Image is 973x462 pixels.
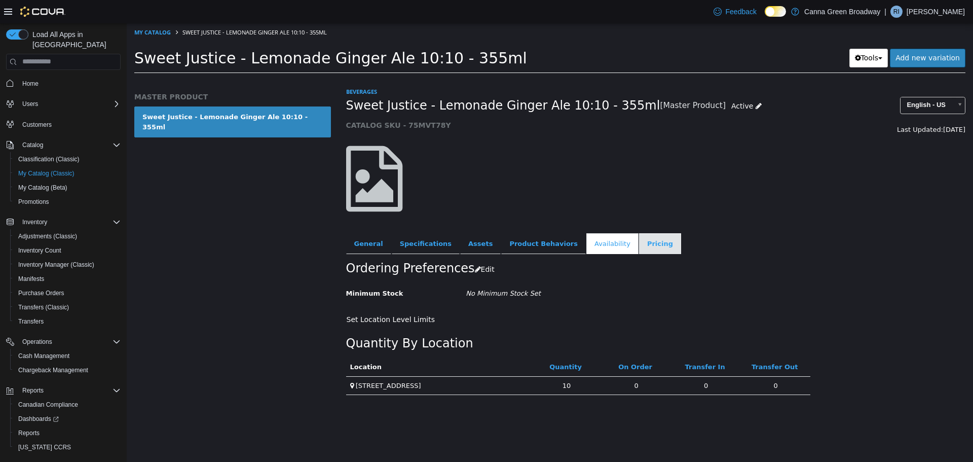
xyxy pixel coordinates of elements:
span: Classification (Classic) [14,153,121,165]
span: Inventory [18,216,121,228]
p: [PERSON_NAME] [907,6,965,18]
td: 10 [405,353,475,372]
button: Reports [18,384,48,397]
a: Sweet Justice - Lemonade Ginger Ale 10:10 - 355ml [8,83,204,114]
span: Customers [18,118,121,131]
span: Reports [22,386,44,395]
span: Promotions [18,198,49,206]
button: Transfers (Classic) [10,300,125,314]
button: My Catalog (Beta) [10,181,125,195]
small: [Master Product] [533,79,599,87]
span: Transfers (Classic) [14,301,121,313]
a: Home [18,78,43,90]
span: Reports [18,429,40,437]
div: Raven Irwin [890,6,903,18]
span: Home [22,80,39,88]
a: Cash Management [14,350,73,362]
span: Canadian Compliance [14,399,121,411]
td: 0 [544,353,614,372]
a: Assets [333,210,374,231]
button: Classification (Classic) [10,152,125,166]
a: Availability [460,210,512,231]
span: Transfers [18,317,44,326]
a: My Catalog (Beta) [14,182,71,194]
button: Operations [2,335,125,349]
a: [US_STATE] CCRS [14,441,75,453]
a: Transfer Out [625,340,673,347]
span: Load All Apps in [GEOGRAPHIC_DATA] [28,29,121,50]
a: English - US [773,74,839,91]
span: Feedback [726,7,757,17]
button: Reports [10,426,125,440]
a: Dashboards [14,413,63,425]
a: Inventory Manager (Classic) [14,259,98,271]
span: Adjustments (Classic) [14,230,121,242]
span: Adjustments (Classic) [18,232,77,240]
span: Active [605,79,626,87]
a: Pricing [512,210,554,231]
a: Transfers (Classic) [14,301,73,313]
a: Quantity [423,340,457,347]
a: Canadian Compliance [14,399,82,411]
td: 0 [614,353,684,372]
a: Chargeback Management [14,364,92,376]
span: Classification (Classic) [18,155,80,163]
span: Manifests [14,273,121,285]
a: General [219,210,265,231]
span: Users [18,98,121,110]
a: Inventory Count [14,244,65,257]
span: RI [893,6,900,18]
button: Set Location Level Limits [219,287,314,306]
input: Dark Mode [765,6,786,17]
span: Sweet Justice - Lemonade Ginger Ale 10:10 - 355ml [219,75,534,90]
a: Adjustments (Classic) [14,230,81,242]
button: Operations [18,336,56,348]
button: Purchase Orders [10,286,125,300]
span: [DATE] [816,102,839,110]
span: My Catalog (Classic) [18,169,74,177]
span: Customers [22,121,52,129]
button: Promotions [10,195,125,209]
td: 0 [475,353,545,372]
span: Chargeback Management [18,366,88,374]
p: | [884,6,886,18]
h5: CATALOG SKU - 75MVT78Y [219,97,680,106]
span: Catalog [18,139,121,151]
a: Add new variation [763,25,839,44]
span: Purchase Orders [14,287,121,299]
button: Chargeback Management [10,363,125,377]
span: Cash Management [14,350,121,362]
span: Purchase Orders [18,289,64,297]
a: My Catalog (Classic) [14,167,79,180]
button: Inventory [18,216,51,228]
button: Manifests [10,272,125,286]
span: Sweet Justice - Lemonade Ginger Ale 10:10 - 355ml [56,5,200,13]
h2: Quantity By Location [219,312,347,328]
a: Beverages [219,64,250,72]
a: My Catalog [8,5,44,13]
button: Users [2,97,125,111]
button: Users [18,98,42,110]
span: [US_STATE] CCRS [18,443,71,451]
a: Classification (Classic) [14,153,84,165]
span: Canadian Compliance [18,401,78,409]
a: Feedback [709,2,761,22]
span: Minimum Stock [219,266,277,274]
span: Catalog [22,141,43,149]
span: Home [18,77,121,90]
a: Reports [14,427,44,439]
span: Inventory Manager (Classic) [14,259,121,271]
button: Catalog [2,138,125,152]
span: Operations [18,336,121,348]
button: Transfers [10,314,125,329]
a: Transfers [14,315,48,328]
button: [US_STATE] CCRS [10,440,125,454]
button: Inventory [2,215,125,229]
button: Location [223,339,257,349]
span: Transfers [14,315,121,328]
span: My Catalog (Beta) [18,184,67,192]
i: No Minimum Stock Set [339,266,414,274]
h5: MASTER PRODUCT [8,69,204,78]
span: [STREET_ADDRESS] [229,359,294,366]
